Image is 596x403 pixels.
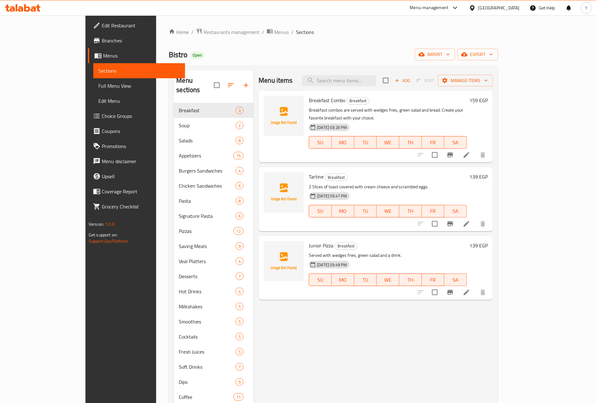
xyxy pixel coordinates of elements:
a: Upsell [88,169,185,184]
span: Junior Pizza [309,241,333,250]
span: Add item [392,76,413,86]
span: [DATE] 03:26 PM [314,124,349,130]
span: Upsell [102,173,180,180]
span: Select all sections [210,79,223,92]
div: Dips [179,378,236,386]
span: Desserts [179,273,236,280]
span: SA [447,138,464,147]
div: Pasta8 [174,193,254,208]
span: Saving Meals [179,242,236,250]
button: FR [422,205,445,218]
span: Choice Groups [102,112,180,120]
span: Menu disclaimer [102,157,180,165]
button: FR [422,273,445,286]
div: items [236,137,243,144]
input: search [302,75,376,86]
span: Breakfast Combo [309,96,345,105]
button: MO [332,273,354,286]
div: Desserts7 [174,269,254,284]
li: / [191,28,194,36]
button: SA [444,273,467,286]
li: / [291,28,293,36]
span: Breakfast [179,107,236,114]
button: delete [475,147,490,163]
img: Junior Pizza [264,241,304,281]
span: 6 [236,213,243,219]
a: Edit Restaurant [88,18,185,33]
span: Y [585,4,588,11]
span: Pasta [179,197,236,205]
span: Coffee [179,393,233,401]
span: Coverage Report [102,188,180,195]
button: SA [444,136,467,149]
span: 6 [236,183,243,189]
div: items [236,122,243,129]
div: items [236,197,243,205]
div: Open [190,52,205,59]
span: Select to update [428,148,441,162]
span: Veal Platters [179,257,236,265]
div: Breakfast [335,242,358,250]
button: MO [332,205,354,218]
button: delete [475,285,490,300]
span: Open [190,52,205,58]
button: TU [354,136,377,149]
span: 12 [234,228,243,234]
span: Promotions [102,142,180,150]
div: Burgers Sandwiches4 [174,163,254,178]
span: [DATE] 03:47 PM [314,193,349,199]
div: Milkshakes [179,303,236,310]
div: Menu-management [410,4,449,12]
span: FR [424,275,442,284]
span: Sections [296,28,314,36]
span: TU [357,275,375,284]
button: SU [309,273,332,286]
h6: 159 EGP [469,96,488,105]
a: Branches [88,33,185,48]
span: 3 [236,108,243,113]
span: WE [379,275,397,284]
span: Select section first [413,76,438,86]
h2: Menu sections [176,76,214,95]
div: items [236,167,243,174]
span: 11 [234,394,243,400]
span: Sort sections [223,78,238,93]
span: TH [402,275,419,284]
div: Chicken Sandwiches6 [174,178,254,193]
span: Grocery Checklist [102,203,180,210]
span: SU [312,275,329,284]
div: items [236,303,243,310]
button: Add section [238,78,254,93]
div: Soft Drinks7 [174,359,254,374]
span: 7 [236,273,243,279]
div: Signature Pasta [179,212,236,220]
div: Hot Drinks [179,288,236,295]
div: Soup [179,122,236,129]
span: import [420,51,450,58]
span: Burgers Sandwiches [179,167,236,174]
button: Branch-specific-item [443,216,458,231]
button: TU [354,273,377,286]
span: 4 [236,289,243,295]
span: Add [394,77,411,84]
a: Coverage Report [88,184,185,199]
span: 9 [236,243,243,249]
span: Smoothies [179,318,236,325]
nav: breadcrumb [169,28,498,36]
span: Manage items [443,77,488,85]
div: items [236,378,243,386]
span: MO [334,275,352,284]
a: Menus [88,48,185,63]
div: Salads8 [174,133,254,148]
span: Pizzas [179,227,233,235]
span: 5 [236,319,243,325]
span: 5 [236,349,243,355]
button: import [415,49,455,60]
span: Get support on: [89,231,118,239]
div: Soft Drinks [179,363,236,371]
button: TU [354,205,377,218]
